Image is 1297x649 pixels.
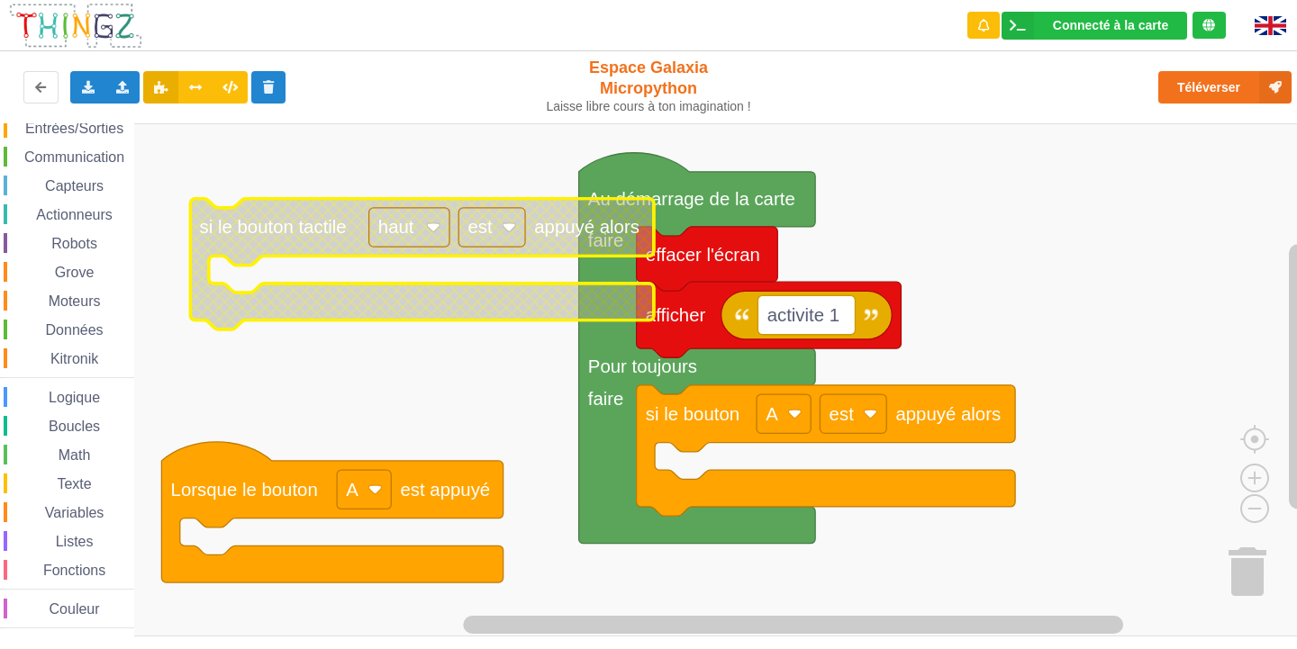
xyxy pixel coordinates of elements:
span: Données [43,322,106,338]
span: Entrées/Sorties [23,121,126,136]
text: Au démarrage de la carte [588,189,795,209]
text: si le bouton [646,404,739,424]
text: effacer l'écran [646,245,760,265]
span: Fonctions [41,563,108,578]
span: Actionneurs [33,207,115,222]
span: Grove [52,265,97,280]
text: afficher [646,305,706,325]
span: Capteurs [42,178,106,194]
text: faire [588,389,624,409]
text: appuyé alors [534,218,639,238]
text: est appuyé [400,480,490,500]
div: Laisse libre cours à ton imagination ! [539,99,759,114]
text: si le bouton tactile [200,218,347,238]
span: Math [56,447,94,463]
img: gb.png [1255,16,1286,35]
div: Connecté à la carte [1053,19,1168,32]
text: est [467,218,493,238]
span: Boucles [46,419,103,434]
span: Logique [46,390,103,405]
text: A [346,480,358,500]
text: est [830,404,855,424]
text: haut [378,218,414,238]
span: Listes [53,534,96,549]
span: Communication [22,149,127,165]
button: Téléverser [1158,71,1292,104]
text: Lorsque le bouton [171,480,318,500]
span: Moteurs [46,293,104,309]
text: activite 1 [767,305,839,325]
text: appuyé alors [895,404,1001,424]
text: Pour toujours [588,356,697,376]
div: Tu es connecté au serveur de création de Thingz [1193,12,1226,39]
img: thingz_logo.png [8,2,143,50]
span: Robots [49,236,100,251]
div: Ta base fonctionne bien ! [1002,12,1187,40]
span: Texte [54,476,94,491]
text: A [766,404,778,424]
span: Variables [42,505,107,520]
div: Espace Galaxia Micropython [539,58,759,114]
span: Couleur [47,601,103,617]
span: Kitronik [48,351,101,366]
